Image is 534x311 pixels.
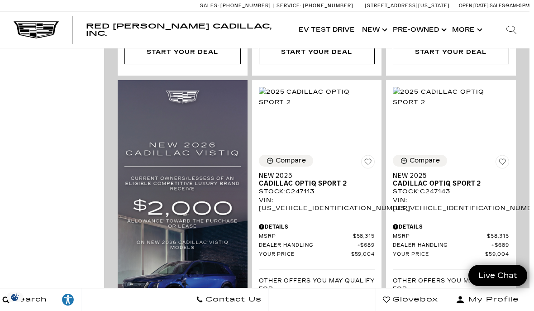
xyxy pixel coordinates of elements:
[259,277,375,293] p: Other Offers You May Qualify For
[358,242,375,249] span: $689
[200,3,219,9] span: Sales:
[259,180,368,187] span: Cadillac OPTIQ Sport 2
[393,87,509,107] img: 2025 Cadillac OPTIQ Sport 2
[259,251,375,258] a: Your Price $59,004
[259,40,375,64] div: Start Your Deal
[281,47,353,57] div: Start Your Deal
[376,288,445,311] a: Glovebox
[259,187,375,196] div: Stock : C247113
[351,251,375,258] span: $59,004
[353,233,375,240] span: $58,315
[276,157,306,165] div: Compare
[10,293,47,306] span: Search
[393,251,509,258] a: Your Price $59,004
[393,233,487,240] span: MSRP
[485,251,509,258] span: $59,004
[277,3,301,9] span: Service:
[259,155,313,167] button: Compare Vehicle
[5,292,25,302] section: Click to Open Cookie Consent Modal
[220,3,271,9] span: [PHONE_NUMBER]
[365,3,450,9] a: [STREET_ADDRESS][US_STATE]
[410,157,440,165] div: Compare
[124,40,241,64] div: Start Your Deal
[393,155,447,167] button: Compare Vehicle
[491,242,509,249] span: $689
[468,265,527,286] a: Live Chat
[393,187,509,196] div: Stock : C247143
[259,233,375,240] a: MSRP $58,315
[415,47,486,57] div: Start Your Deal
[203,293,262,306] span: Contact Us
[86,22,272,38] span: Red [PERSON_NAME] Cadillac, Inc.
[490,3,506,9] span: Sales:
[259,233,353,240] span: MSRP
[393,223,509,231] div: Pricing Details - New 2025 Cadillac OPTIQ Sport 2
[393,242,491,249] span: Dealer Handling
[259,223,375,231] div: Pricing Details - New 2025 Cadillac OPTIQ Sport 2
[189,288,269,311] a: Contact Us
[259,196,375,212] div: VIN: [US_VEHICLE_IDENTIFICATION_NUMBER]
[295,12,358,48] a: EV Test Drive
[393,196,509,212] div: VIN: [US_VEHICLE_IDENTIFICATION_NUMBER]
[361,155,375,172] button: Save Vehicle
[393,277,509,293] p: Other Offers You May Qualify For
[389,12,448,48] a: Pre-Owned
[259,242,358,249] span: Dealer Handling
[273,3,356,8] a: Service: [PHONE_NUMBER]
[448,12,484,48] button: More
[54,293,81,306] div: Explore your accessibility options
[393,40,509,64] div: Start Your Deal
[493,12,529,48] div: Search
[459,3,489,9] span: Open [DATE]
[393,172,502,180] span: New 2025
[393,172,509,187] a: New 2025Cadillac OPTIQ Sport 2
[54,288,82,311] a: Explore your accessibility options
[445,288,529,311] button: Open user profile menu
[506,3,529,9] span: 9 AM-6 PM
[259,172,375,187] a: New 2025Cadillac OPTIQ Sport 2
[259,172,368,180] span: New 2025
[358,12,389,48] a: New
[496,155,509,172] button: Save Vehicle
[393,180,502,187] span: Cadillac OPTIQ Sport 2
[487,233,509,240] span: $58,315
[147,47,218,57] div: Start Your Deal
[200,3,273,8] a: Sales: [PHONE_NUMBER]
[393,233,509,240] a: MSRP $58,315
[303,3,353,9] span: [PHONE_NUMBER]
[5,292,25,302] img: Opt-Out Icon
[390,293,438,306] span: Glovebox
[86,23,286,37] a: Red [PERSON_NAME] Cadillac, Inc.
[474,270,522,281] span: Live Chat
[259,251,351,258] span: Your Price
[259,242,375,249] a: Dealer Handling $689
[393,251,485,258] span: Your Price
[14,21,59,38] img: Cadillac Dark Logo with Cadillac White Text
[465,293,519,306] span: My Profile
[259,87,375,107] img: 2025 Cadillac OPTIQ Sport 2
[393,242,509,249] a: Dealer Handling $689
